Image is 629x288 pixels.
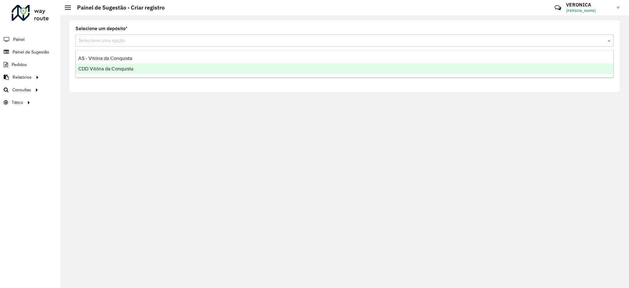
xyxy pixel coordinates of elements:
[78,66,133,71] span: CDD Vitória da Conquista
[13,74,32,81] span: Relatórios
[76,25,127,32] label: Selecione um depósito
[76,50,614,78] ng-dropdown-panel: Options list
[566,2,612,8] h3: VERONICA
[78,56,132,61] span: AS - Vitória da Conquista
[71,4,165,11] h2: Painel de Sugestão - Criar registro
[13,36,25,43] span: Painel
[12,61,27,68] span: Pedidos
[12,99,23,106] span: Tático
[13,49,49,55] span: Painel de Sugestão
[551,1,565,14] a: Contato Rápido
[566,8,612,14] span: [PERSON_NAME]
[12,87,31,93] span: Consultas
